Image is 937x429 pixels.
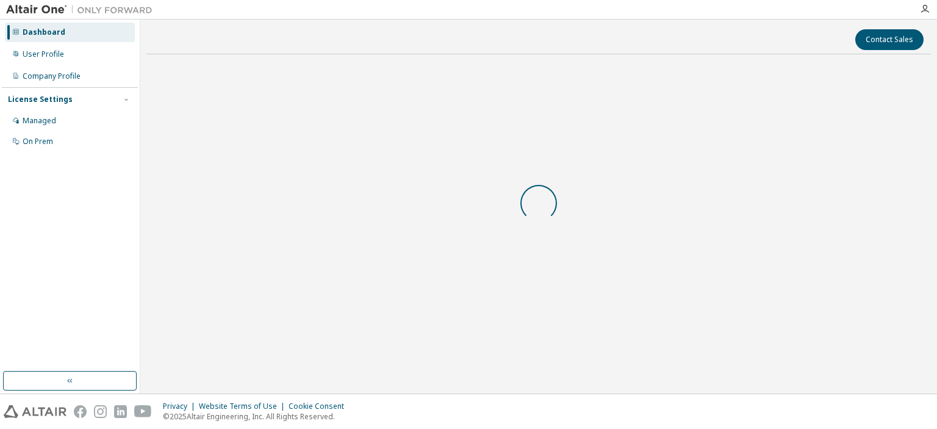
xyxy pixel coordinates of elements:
[163,411,351,422] p: © 2025 Altair Engineering, Inc. All Rights Reserved.
[114,405,127,418] img: linkedin.svg
[23,49,64,59] div: User Profile
[855,29,924,50] button: Contact Sales
[23,27,65,37] div: Dashboard
[23,71,81,81] div: Company Profile
[23,137,53,146] div: On Prem
[199,402,289,411] div: Website Terms of Use
[289,402,351,411] div: Cookie Consent
[8,95,73,104] div: License Settings
[6,4,159,16] img: Altair One
[74,405,87,418] img: facebook.svg
[134,405,152,418] img: youtube.svg
[94,405,107,418] img: instagram.svg
[4,405,66,418] img: altair_logo.svg
[23,116,56,126] div: Managed
[163,402,199,411] div: Privacy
